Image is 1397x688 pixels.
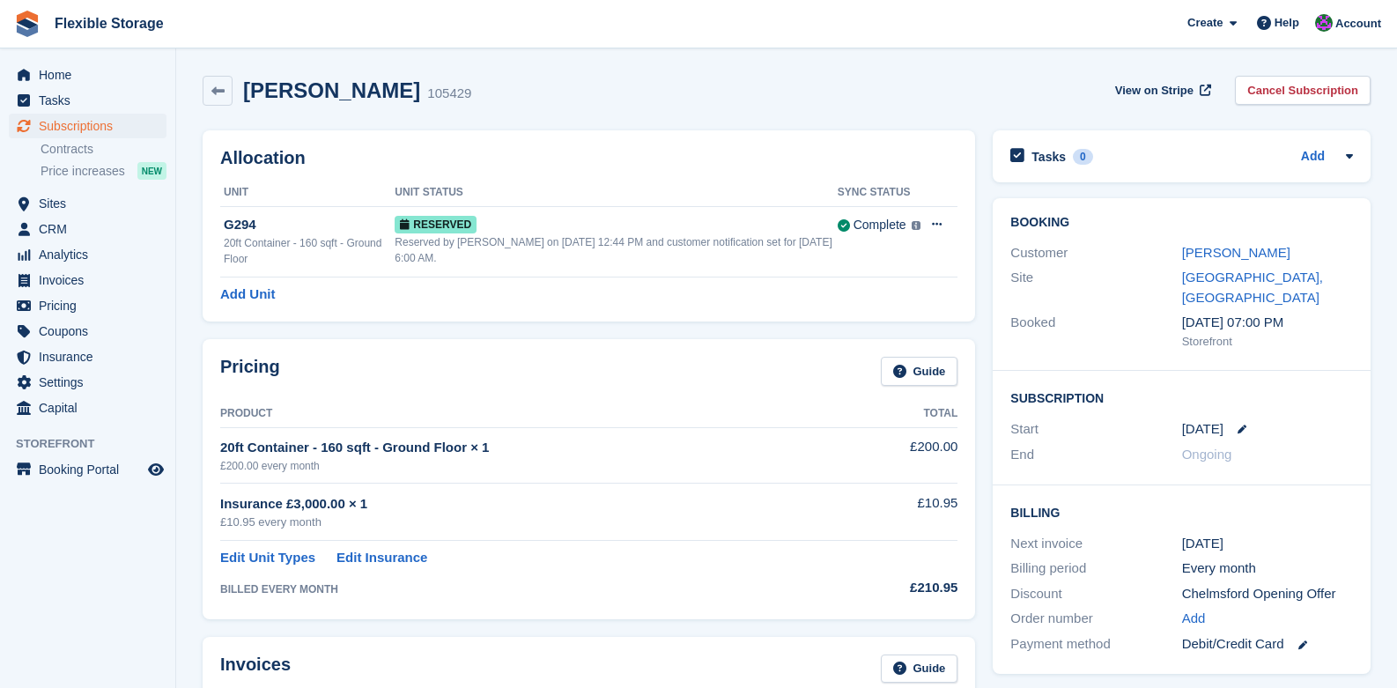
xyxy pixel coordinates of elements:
th: Product [220,400,846,428]
h2: Allocation [220,148,957,168]
div: Every month [1182,559,1353,579]
span: Home [39,63,144,87]
a: Add Unit [220,285,275,305]
span: Reserved [395,216,477,233]
a: Guide [881,655,958,684]
div: Customer [1010,243,1181,263]
span: Invoices [39,268,144,292]
div: 105429 [427,84,471,104]
a: menu [9,396,166,420]
div: Storefront [1182,333,1353,351]
div: Insurance £3,000.00 × 1 [220,494,846,514]
span: Ongoing [1182,447,1232,462]
div: 20ft Container - 160 sqft - Ground Floor × 1 [220,438,846,458]
div: 0 [1073,149,1093,165]
a: [PERSON_NAME] [1182,245,1290,260]
span: Account [1335,15,1381,33]
th: Unit [220,179,395,207]
a: [GEOGRAPHIC_DATA], [GEOGRAPHIC_DATA] [1182,270,1323,305]
a: Cancel Subscription [1235,76,1371,105]
a: Edit Unit Types [220,548,315,568]
a: menu [9,191,166,216]
img: Daniel Douglas [1315,14,1333,32]
a: Add [1182,609,1206,629]
span: Storefront [16,435,175,453]
a: Guide [881,357,958,386]
span: Pricing [39,293,144,318]
a: Add [1301,147,1325,167]
a: menu [9,88,166,113]
a: menu [9,457,166,482]
th: Sync Status [838,179,921,207]
div: End [1010,445,1181,465]
h2: Billing [1010,503,1353,521]
div: £10.95 every month [220,514,846,531]
div: 20ft Container - 160 sqft - Ground Floor [224,235,395,267]
time: 2025-09-08 00:00:00 UTC [1182,419,1223,440]
span: View on Stripe [1115,82,1194,100]
img: stora-icon-8386f47178a22dfd0bd8f6a31ec36ba5ce8667c1dd55bd0f319d3a0aa187defe.svg [14,11,41,37]
div: Complete [854,216,906,234]
a: menu [9,370,166,395]
div: Site [1010,268,1181,307]
div: Discount [1010,584,1181,604]
h2: [PERSON_NAME] [243,78,420,102]
h2: Subscription [1010,388,1353,406]
div: Payment method [1010,634,1181,655]
a: Flexible Storage [48,9,171,38]
a: menu [9,293,166,318]
span: Create [1187,14,1223,32]
a: Contracts [41,141,166,158]
a: Edit Insurance [336,548,427,568]
div: Billing period [1010,559,1181,579]
span: Analytics [39,242,144,267]
span: Sites [39,191,144,216]
td: £10.95 [846,484,957,541]
div: Chelmsford Opening Offer [1182,584,1353,604]
td: £200.00 [846,427,957,483]
span: Capital [39,396,144,420]
h2: Invoices [220,655,291,684]
div: BILLED EVERY MONTH [220,581,846,597]
span: Coupons [39,319,144,344]
div: Next invoice [1010,534,1181,554]
span: Help [1275,14,1299,32]
h2: Pricing [220,357,280,386]
a: menu [9,344,166,369]
span: Booking Portal [39,457,144,482]
th: Unit Status [395,179,837,207]
span: Tasks [39,88,144,113]
div: NEW [137,162,166,180]
div: Debit/Credit Card [1182,634,1353,655]
div: £200.00 every month [220,458,846,474]
div: Start [1010,419,1181,440]
div: Booked [1010,313,1181,350]
span: Price increases [41,163,125,180]
a: View on Stripe [1108,76,1215,105]
h2: Booking [1010,216,1353,230]
div: [DATE] [1182,534,1353,554]
div: £210.95 [846,578,957,598]
div: G294 [224,215,395,235]
span: CRM [39,217,144,241]
span: Settings [39,370,144,395]
div: Order number [1010,609,1181,629]
a: Preview store [145,459,166,480]
a: menu [9,242,166,267]
span: Subscriptions [39,114,144,138]
img: icon-info-grey-7440780725fd019a000dd9b08b2336e03edf1995a4989e88bcd33f0948082b44.svg [912,221,921,231]
a: Price increases NEW [41,161,166,181]
a: menu [9,63,166,87]
a: menu [9,217,166,241]
h2: Tasks [1031,149,1066,165]
span: Insurance [39,344,144,369]
a: menu [9,268,166,292]
div: [DATE] 07:00 PM [1182,313,1353,333]
th: Total [846,400,957,428]
div: Reserved by [PERSON_NAME] on [DATE] 12:44 PM and customer notification set for [DATE] 6:00 AM. [395,234,837,266]
a: menu [9,319,166,344]
a: menu [9,114,166,138]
